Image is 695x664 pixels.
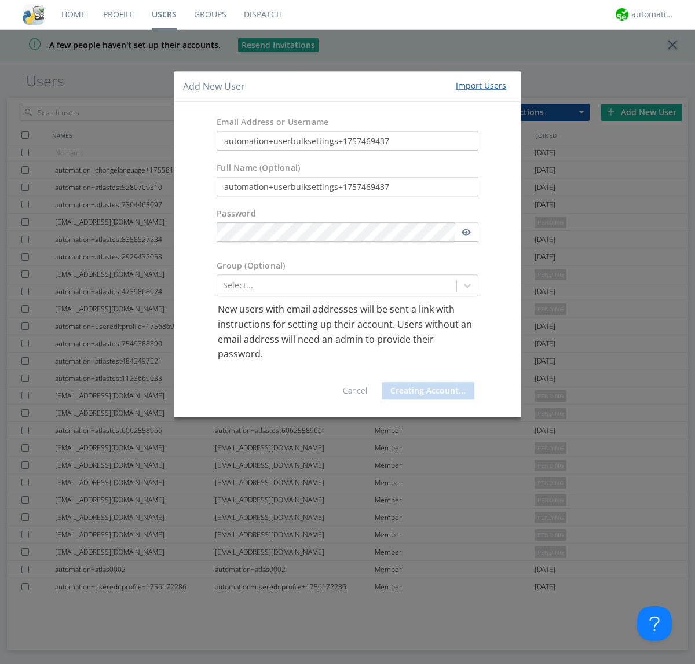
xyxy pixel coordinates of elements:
[382,382,474,399] button: Creating Account...
[23,4,44,25] img: cddb5a64eb264b2086981ab96f4c1ba7
[616,8,628,21] img: d2d01cd9b4174d08988066c6d424eccd
[217,163,300,174] label: Full Name (Optional)
[217,208,256,220] label: Password
[343,385,367,396] a: Cancel
[218,303,477,362] p: New users with email addresses will be sent a link with instructions for setting up their account...
[456,80,506,91] div: Import Users
[217,261,285,272] label: Group (Optional)
[217,117,328,129] label: Email Address or Username
[183,80,245,93] h4: Add New User
[631,9,675,20] div: automation+atlas
[217,177,478,197] input: Julie Appleseed
[217,131,478,151] input: e.g. email@address.com, Housekeeping1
